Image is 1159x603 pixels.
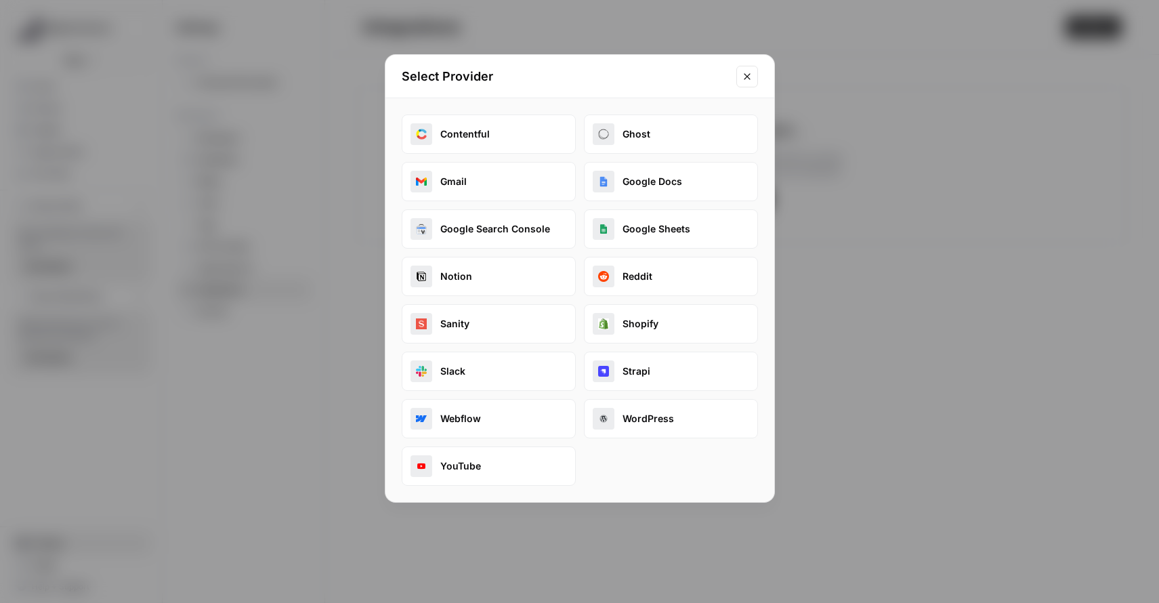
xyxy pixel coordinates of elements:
img: strapi [598,366,609,377]
button: contentfulContentful [402,115,576,154]
img: sanity [416,318,427,329]
button: slackSlack [402,352,576,391]
button: strapiStrapi [584,352,758,391]
img: contentful [416,129,427,140]
img: webflow_oauth [416,413,427,424]
img: wordpress [598,413,609,424]
img: google_search_console [416,224,427,234]
img: slack [416,366,427,377]
img: youtube [416,461,427,472]
img: shopify [598,318,609,329]
img: notion [416,271,427,282]
button: gmailGmail [402,162,576,201]
button: shopifyShopify [584,304,758,344]
button: youtubeYouTube [402,446,576,486]
h2: Select Provider [402,67,728,86]
img: google_sheets [598,224,609,234]
img: reddit [598,271,609,282]
button: webflow_oauthWebflow [402,399,576,438]
button: ghostGhost [584,115,758,154]
img: gmail [416,176,427,187]
button: sanitySanity [402,304,576,344]
button: wordpressWordPress [584,399,758,438]
button: notionNotion [402,257,576,296]
img: google_docs [598,176,609,187]
button: google_search_consoleGoogle Search Console [402,209,576,249]
button: google_docsGoogle Docs [584,162,758,201]
button: google_sheetsGoogle Sheets [584,209,758,249]
button: Close modal [736,66,758,87]
button: redditReddit [584,257,758,296]
img: ghost [598,129,609,140]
